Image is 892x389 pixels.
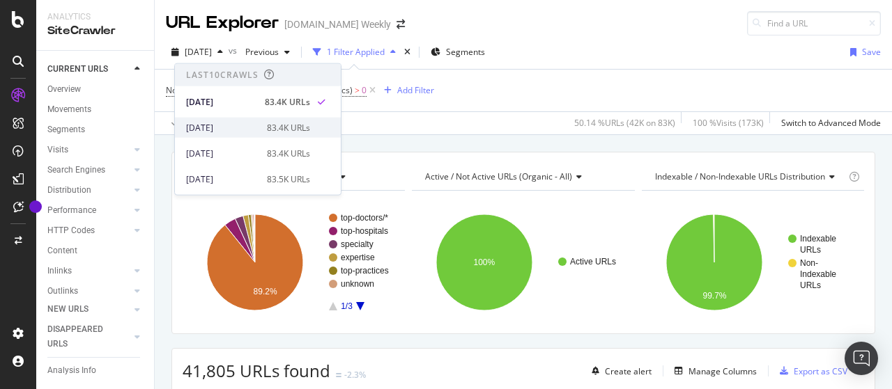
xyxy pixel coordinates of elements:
div: Create alert [605,365,652,377]
div: SiteCrawler [47,23,143,39]
button: Previous [240,41,295,63]
a: Movements [47,102,144,117]
button: 1 Filter Applied [307,41,401,63]
a: Segments [47,122,144,137]
div: 83.4K URLs [265,95,310,108]
text: Non- [800,258,818,268]
button: Save [845,41,881,63]
div: Tooltip anchor [29,200,42,213]
text: Indexable [800,269,836,279]
div: Segments [47,122,85,137]
h4: Indexable / Non-Indexable URLs Distribution [652,166,846,188]
div: Manage Columns [689,365,757,377]
text: URLs [800,280,821,290]
div: 83.5K URLs [267,173,310,185]
a: DISAPPEARED URLS [47,322,130,351]
button: Create alert [586,360,652,382]
text: 100% [474,257,495,267]
div: 83.4K URLs [267,121,310,134]
span: Indexable / Non-Indexable URLs distribution [655,170,825,182]
svg: A chart. [183,202,401,323]
div: Movements [47,102,91,117]
a: NEW URLS [47,302,130,317]
text: specialty [341,239,374,249]
div: times [401,45,413,59]
div: Save [862,46,881,58]
div: HTTP Codes [47,223,95,238]
div: [DATE] [186,173,259,185]
div: Export as CSV [794,365,847,377]
button: Segments [425,41,491,63]
h4: Active / Not Active URLs [422,166,622,188]
span: > [355,84,360,96]
div: [DATE] [186,147,259,159]
a: CURRENT URLS [47,62,130,77]
button: Apply [166,112,206,134]
div: 100 % Visits ( 173K ) [693,117,764,129]
div: Overview [47,82,81,97]
button: Add Filter [378,82,434,99]
div: Inlinks [47,264,72,278]
div: arrow-right-arrow-left [397,19,405,29]
div: [DATE] [186,121,259,134]
span: Active / Not Active URLs (organic - all) [425,170,572,182]
div: Outlinks [47,284,78,299]
img: Equal [336,373,341,377]
div: Distribution [47,183,91,198]
div: CURRENT URLS [47,62,108,77]
text: expertise [341,253,375,262]
button: Switch to Advanced Mode [776,112,881,134]
button: Manage Columns [669,363,757,379]
div: 1 Filter Applied [327,46,385,58]
button: [DATE] [166,41,229,63]
span: 2025 Sep. 21st [185,46,212,58]
a: Search Engines [47,163,130,177]
text: URLs [800,245,821,255]
div: NEW URLS [47,302,89,317]
text: Active URLs [570,257,616,267]
text: top-practices [341,266,389,276]
div: 50.14 % URLs ( 42K on 83K ) [574,117,675,129]
a: HTTP Codes [47,223,130,238]
span: No. of Visits from All Organic Sources (Analytics) [166,84,353,96]
a: Analysis Info [47,363,144,378]
span: 41,805 URLs found [183,359,330,382]
span: Segments [446,46,485,58]
div: Add Filter [397,84,434,96]
div: Visits [47,143,68,157]
div: URL Explorer [166,11,279,35]
div: [DATE] [186,95,256,108]
svg: A chart. [642,202,861,323]
div: 83.4K URLs [267,147,310,159]
a: Visits [47,143,130,157]
text: 99.7% [702,291,726,301]
a: Content [47,244,144,258]
div: Search Engines [47,163,105,177]
div: Last 10 Crawls [186,69,259,81]
div: DISAPPEARED URLS [47,322,118,351]
div: -2.3% [344,369,366,381]
text: unknown [341,279,374,289]
text: top-doctors/* [341,213,388,223]
text: Indexable [800,234,836,244]
div: Performance [47,203,96,218]
span: vs [229,45,240,56]
a: Outlinks [47,284,130,299]
text: top-hospitals [341,226,388,236]
span: Previous [240,46,279,58]
div: Open Intercom Messenger [845,342,878,375]
a: Performance [47,203,130,218]
a: Overview [47,82,144,97]
button: Export as CSV [774,360,847,382]
text: 1/3 [341,301,353,311]
div: Switch to Advanced Mode [781,117,881,129]
div: Content [47,244,77,258]
svg: A chart. [412,202,631,323]
text: 89.2% [254,287,277,296]
a: Inlinks [47,264,130,278]
div: Analysis Info [47,363,96,378]
input: Find a URL [747,11,881,35]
